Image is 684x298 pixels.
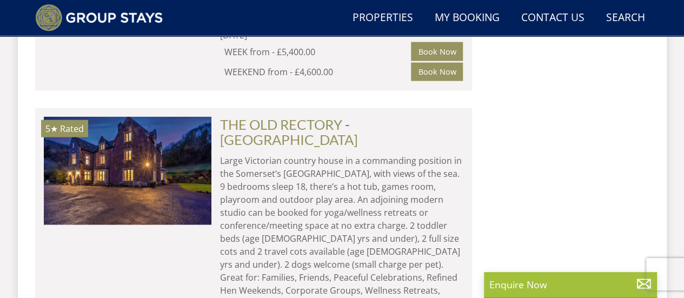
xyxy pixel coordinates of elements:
a: 5★ Rated [44,117,211,225]
a: My Booking [430,6,504,30]
a: Properties [348,6,417,30]
span: Rated [60,123,84,135]
div: WEEK from - £5,400.00 [224,45,411,58]
a: [GEOGRAPHIC_DATA] [220,131,358,148]
a: Book Now [411,63,463,81]
img: The-old-rectory-somerset-home-accommodation-holiday-sleeps-14a.original.jpg [44,117,211,225]
span: THE OLD RECTORY has a 5 star rating under the Quality in Tourism Scheme [45,123,58,135]
a: Contact Us [517,6,589,30]
a: THE OLD RECTORY [220,116,342,133]
p: Enquire Now [489,277,652,292]
a: Search [602,6,649,30]
a: Book Now [411,42,463,61]
span: - [220,116,358,148]
div: WEEKEND from - £4,600.00 [224,65,411,78]
img: Group Stays [35,4,163,31]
